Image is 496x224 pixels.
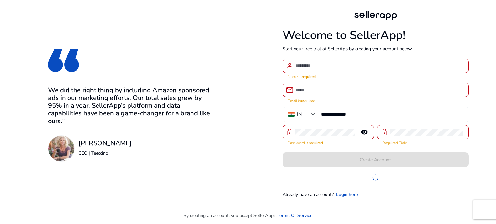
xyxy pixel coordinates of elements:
span: lock [380,128,388,136]
mat-error: Email is [288,97,463,104]
span: person [286,62,294,70]
p: Start your free trial of SellerApp by creating your account below. [283,45,469,52]
h3: [PERSON_NAME] [78,140,132,147]
h3: We did the right thing by including Amazon sponsored ads in our marketing efforts. Our total sale... [48,86,213,125]
p: Already have an account? [283,191,334,198]
mat-icon: remove_red_eye [356,128,372,136]
span: lock [286,128,294,136]
span: email [286,86,294,94]
strong: required [301,98,315,103]
mat-error: Password is [288,139,369,146]
mat-error: Required Field [382,139,463,146]
strong: required [302,74,316,79]
div: IN [297,111,302,118]
p: CEO | Teeccino [78,150,132,157]
strong: required [309,141,323,146]
a: Login here [336,191,358,198]
a: Terms Of Service [277,212,313,219]
mat-error: Name is [288,73,463,80]
h1: Welcome to SellerApp! [283,28,469,42]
